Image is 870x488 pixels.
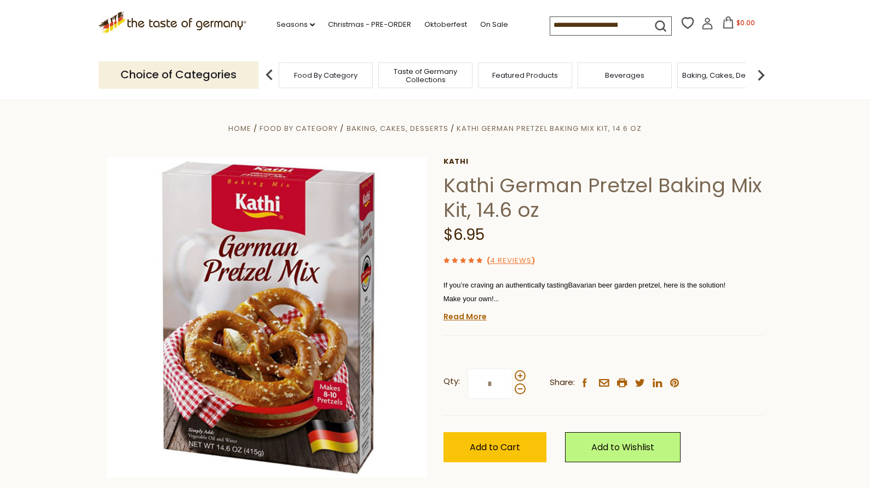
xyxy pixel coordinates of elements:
a: On Sale [480,19,508,31]
img: next arrow [750,64,772,86]
span: Add to Cart [470,441,520,453]
a: Add to Wishlist [565,432,681,462]
a: Baking, Cakes, Desserts [682,71,767,79]
a: Oktoberfest [424,19,467,31]
a: Baking, Cakes, Desserts [347,123,448,134]
span: ( ) [487,255,535,266]
span: Share: [550,376,575,389]
a: Kathi [443,157,764,166]
a: Home [228,123,251,134]
span: If you’re craving an authentically tasting [443,281,568,289]
img: Kathi German Pretzel Baking Mix Kit, 14.6 oz [107,157,427,478]
button: $0.00 [716,16,762,33]
a: Kathi German Pretzel Baking Mix Kit, 14.6 oz [457,123,642,134]
a: Food By Category [260,123,338,134]
span: $6.95 [443,224,485,245]
span: avarian beer garden pretzel, here is the solution! [573,281,725,289]
p: Choice of Categories [99,61,258,88]
a: Featured Products [492,71,558,79]
a: Seasons [276,19,315,31]
span: $0.00 [736,18,755,27]
span: Make your own! [443,292,499,304]
a: Beverages [605,71,644,79]
a: 4 Reviews [490,255,532,267]
a: Food By Category [294,71,358,79]
a: Taste of Germany Collections [382,67,469,84]
a: Read More [443,311,487,322]
button: Add to Cart [443,432,546,462]
span: B [568,281,573,289]
a: Christmas - PRE-ORDER [328,19,411,31]
strong: Qty: [443,375,460,388]
img: previous arrow [258,64,280,86]
h1: Kathi German Pretzel Baking Mix Kit, 14.6 oz [443,173,764,222]
input: Qty: [468,369,512,399]
span: The flour mix, food-grade lye and coarse salt are all included in the mix, just add oil and water. [443,308,740,317]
